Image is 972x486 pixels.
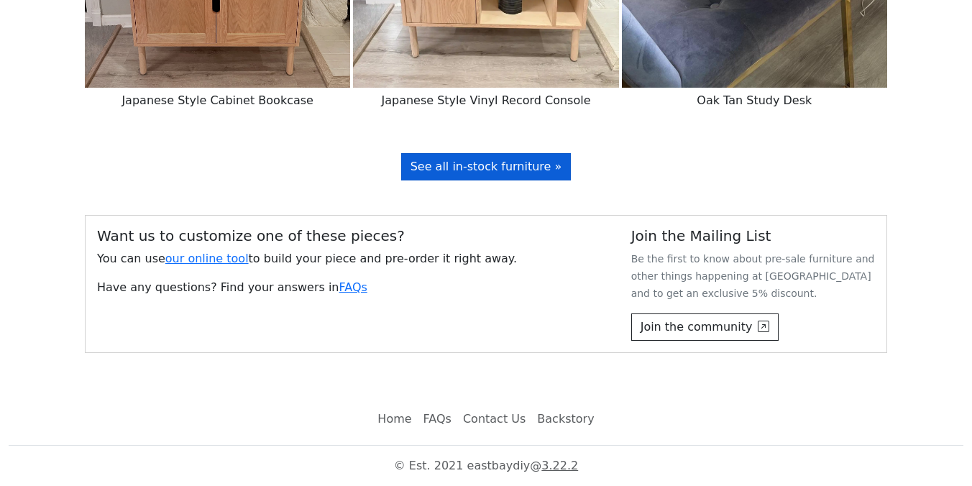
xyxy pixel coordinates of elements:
h6: Japanese Style Vinyl Record Console [353,88,618,113]
h6: Japanese Style Cabinet Bookcase [85,88,350,113]
a: 3.22.2 [541,459,578,472]
p: Have any questions? Find your answers in [97,279,608,296]
p: © Est. 2021 eastbaydiy @ [9,457,963,474]
a: Backstory [531,405,600,434]
small: Be the first to know about pre-sale furniture and other things happening at [GEOGRAPHIC_DATA] and... [631,253,875,299]
p: You can use to build your piece and pre-order it right away. [97,250,608,267]
span: See all in-stock furniture » [411,160,562,173]
a: FAQs [339,280,367,294]
a: Contact Us [457,405,531,434]
h5: Want us to customize one of these pieces? [97,227,608,244]
h5: Join the Mailing List [631,227,875,244]
a: FAQs [418,405,457,434]
a: our online tool [165,252,249,265]
a: See all in-stock furniture » [401,153,572,180]
button: Join the community [631,313,779,341]
h6: Oak Tan Study Desk [622,88,887,113]
a: Home [372,405,417,434]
